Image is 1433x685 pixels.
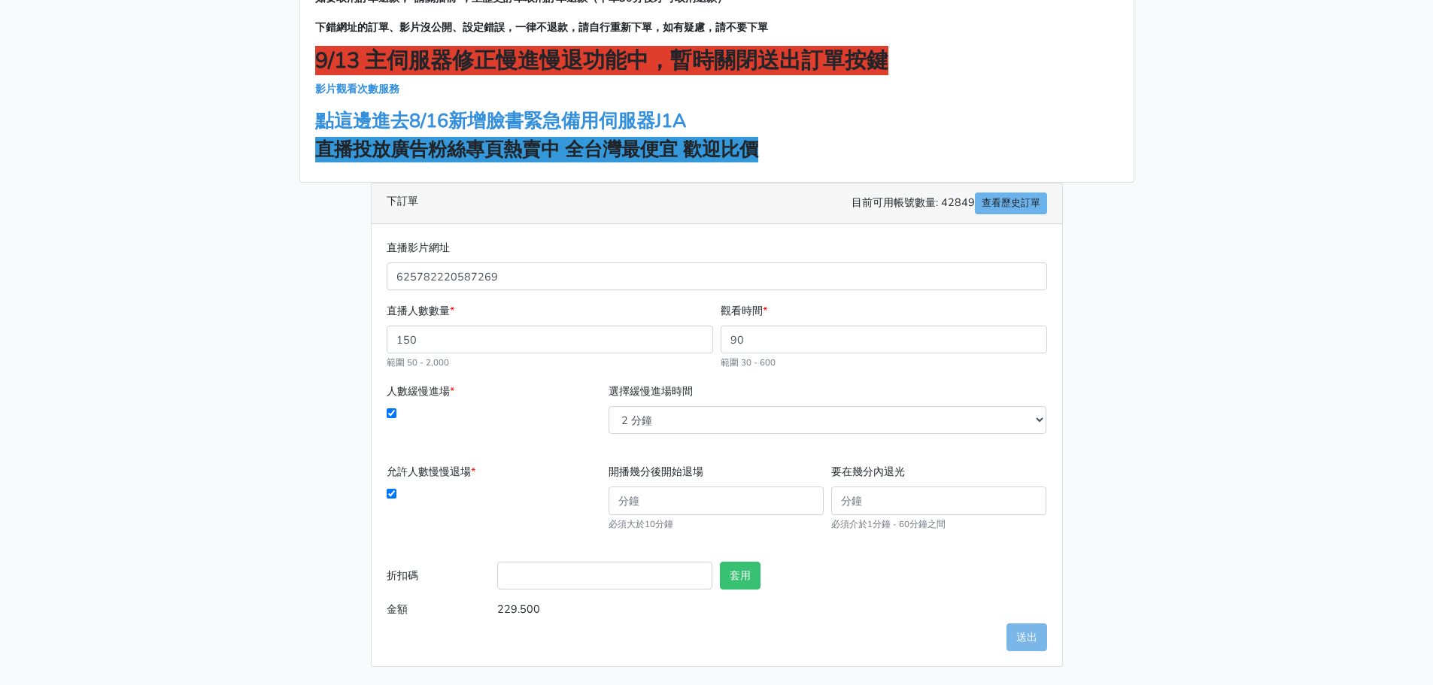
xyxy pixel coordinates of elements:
small: 範圍 30 - 600 [721,356,776,368]
input: 分鐘 [609,486,824,514]
button: 送出 [1006,623,1047,651]
label: 開播幾分後開始退場 [609,463,703,480]
label: 人數緩慢進場 [387,383,454,400]
small: 必須大於10分鐘 [609,518,673,530]
label: 要在幾分內退光 [831,463,905,480]
div: 下訂單 [372,183,1062,224]
label: 直播影片網址 [387,239,450,256]
label: 觀看時間 [721,302,767,320]
a: 影片觀看次數服務 [315,81,399,96]
a: 點這邊進去8/16新增臉書緊急備用伺服器J1A [315,108,686,134]
input: 分鐘 [831,486,1046,514]
label: 選擇緩慢進場時間 [609,383,693,400]
strong: 下錯網址的訂單、影片沒公開、設定錯誤，一律不退款，請自行重新下單，如有疑慮，請不要下單 [315,20,768,35]
small: 範圍 50 - 2,000 [387,356,449,368]
span: 目前可用帳號數量: 42849 [852,192,1047,214]
input: 1000 [387,326,713,353]
small: 必須介於1分鐘 - 60分鐘之間 [831,518,946,530]
label: 金額 [383,596,494,623]
label: 折扣碼 [383,562,494,596]
strong: 直播投放廣告粉絲專頁熱賣中 全台灣最便宜 歡迎比價 [315,137,758,162]
a: 查看歷史訂單 [975,192,1047,214]
label: 直播人數數量 [387,302,454,320]
input: 30 [721,326,1047,353]
button: 套用 [720,562,761,590]
label: 允許人數慢慢退場 [387,463,475,480]
input: 格式為https://www.facebook.com/topfblive/videos/123456789/ [387,262,1047,290]
strong: 9/13 主伺服器修正慢進慢退功能中，暫時關閉送出訂單按鍵 [315,46,888,75]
